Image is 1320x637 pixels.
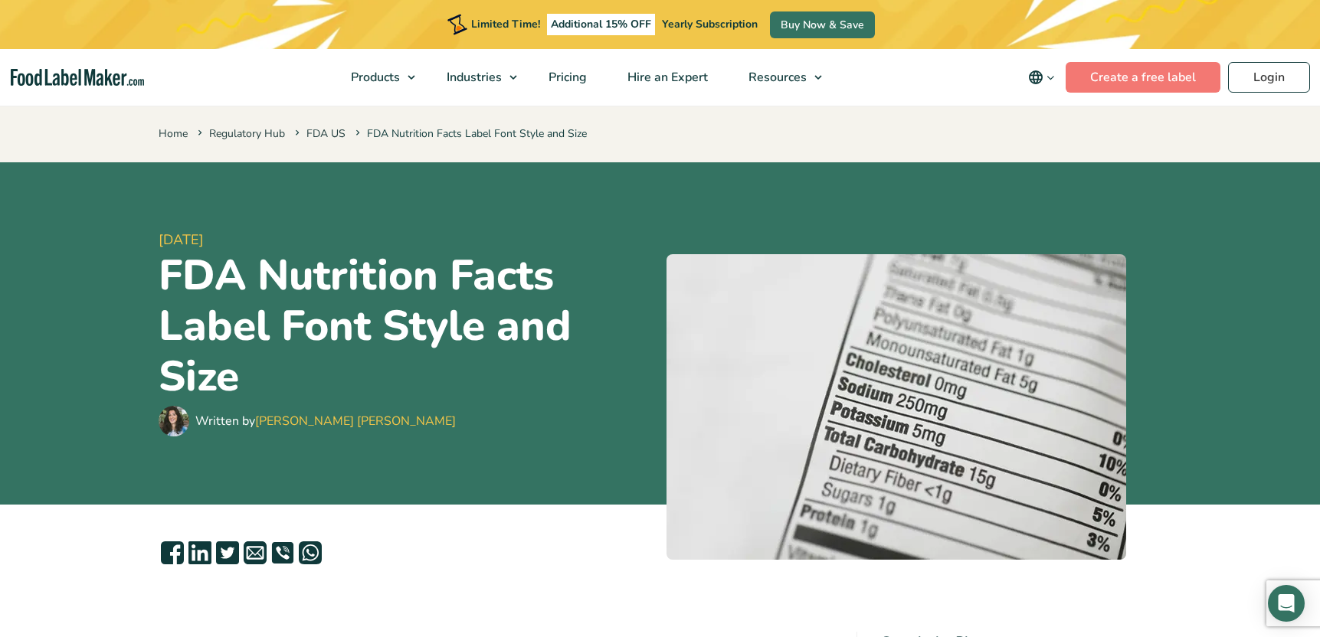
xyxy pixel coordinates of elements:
[770,11,875,38] a: Buy Now & Save
[209,126,285,141] a: Regulatory Hub
[729,49,830,106] a: Resources
[623,69,709,86] span: Hire an Expert
[1268,585,1305,622] div: Open Intercom Messenger
[255,413,456,430] a: [PERSON_NAME] [PERSON_NAME]
[544,69,588,86] span: Pricing
[352,126,587,141] span: FDA Nutrition Facts Label Font Style and Size
[159,406,189,436] img: Maria Abi Hanna - Food Label Maker
[159,126,188,141] a: Home
[331,49,423,106] a: Products
[547,14,655,35] span: Additional 15% OFF
[427,49,525,106] a: Industries
[306,126,346,141] a: FDA US
[529,49,604,106] a: Pricing
[1228,62,1310,93] a: Login
[159,250,654,402] h1: FDA Nutrition Facts Label Font Style and Size
[744,69,808,86] span: Resources
[662,17,758,31] span: Yearly Subscription
[471,17,540,31] span: Limited Time!
[195,412,456,430] div: Written by
[608,49,725,106] a: Hire an Expert
[442,69,503,86] span: Industries
[159,230,654,250] span: [DATE]
[1066,62,1220,93] a: Create a free label
[346,69,401,86] span: Products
